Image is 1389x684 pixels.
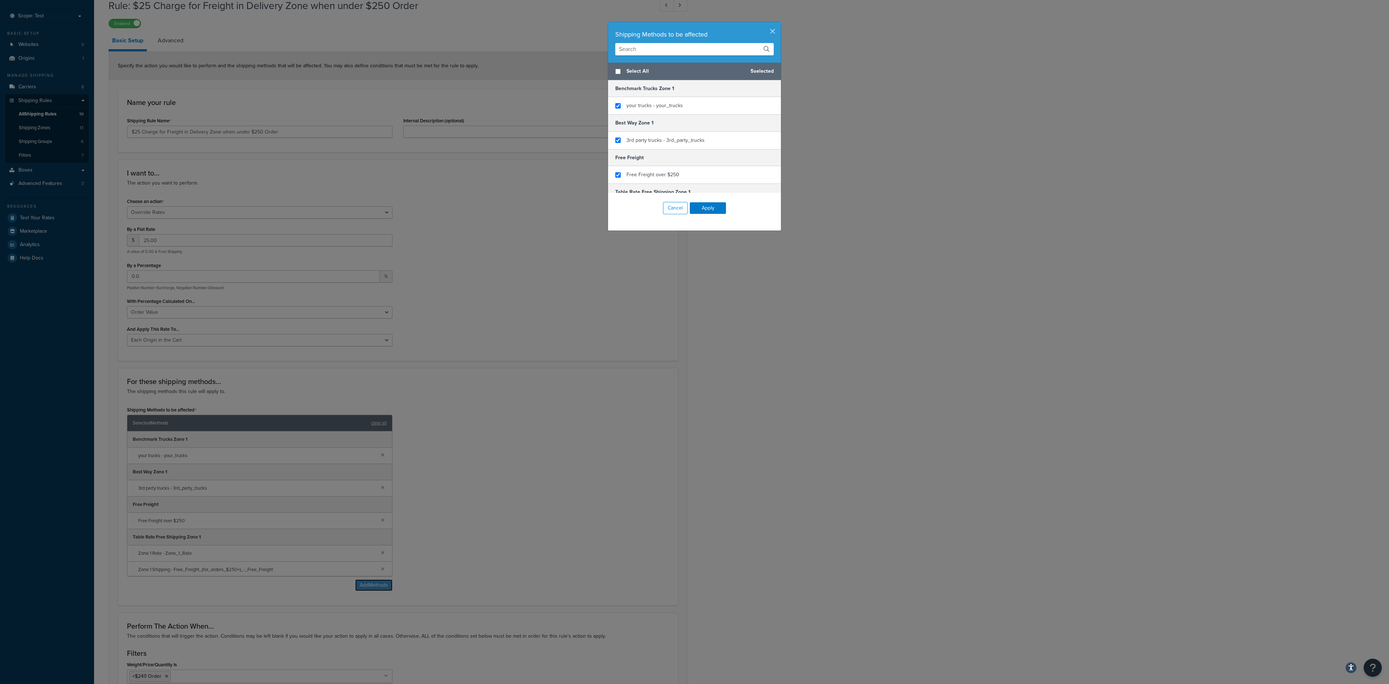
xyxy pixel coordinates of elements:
span: 3rd party trucks - 3rd_party_trucks [626,136,705,144]
h5: Benchmark Trucks Zone 1 [608,80,781,97]
h5: Free Freight [608,149,781,166]
span: Select All [626,66,745,76]
input: Search [615,43,774,55]
div: 5 selected [608,63,781,80]
button: Apply [690,202,726,214]
h5: Best Way Zone 1 [608,114,781,131]
span: your trucks - your_trucks [626,102,683,109]
span: Free Freight over $250 [626,171,679,178]
h5: Table Rate Free Shipping Zone 1 [608,183,781,200]
div: Shipping Methods to be affected [615,29,774,39]
button: Cancel [663,202,688,214]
